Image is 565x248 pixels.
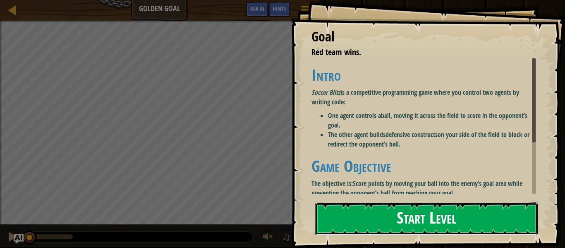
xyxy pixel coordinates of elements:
li: The other agent builds on your side of the field to block or redirect the opponent’s ball. [328,130,536,149]
button: ♫ [280,229,294,246]
em: Soccer Blitz [311,88,340,97]
li: One agent controls a , moving it across the field to score in the opponent’s goal. [328,111,536,130]
h1: Game Objective [311,157,536,175]
div: Goal [311,27,536,46]
button: Ctrl + P: Pause [4,229,21,246]
button: Ask AI [14,234,24,244]
span: ♫ [282,231,290,243]
span: Ask AI [250,5,264,12]
strong: ball [381,111,390,120]
p: The objective is: [311,179,536,198]
h1: Intro [311,66,536,84]
strong: defensive constructs [385,130,438,139]
p: is a competitive programming game where you control two agents by writing code: [311,88,536,107]
li: Red team wins. [301,46,534,58]
button: Start Level [315,202,538,235]
span: Red team wins. [311,46,361,58]
button: Adjust volume [260,229,276,246]
strong: Score points by moving your ball into the enemy’s goal area while preventing the opponent’s ball ... [311,179,522,197]
button: Ask AI [246,2,268,17]
span: Hints [273,5,286,12]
